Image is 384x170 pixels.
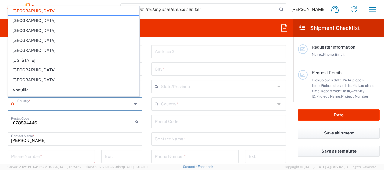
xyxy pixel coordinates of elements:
span: Department, [321,89,342,93]
h2: Desktop Shipment Request [7,24,76,32]
span: Pickup close date, [321,83,352,88]
span: Project Name, [316,94,341,99]
span: Requester Information [312,45,355,49]
button: Save shipment [298,127,380,139]
span: Task, [342,89,351,93]
span: [GEOGRAPHIC_DATA] [8,75,139,85]
span: [GEOGRAPHIC_DATA] [8,46,139,55]
span: Client: 2025.19.0-129fbcf [85,165,148,169]
span: [US_STATE] [8,56,139,65]
span: Server: 2025.19.0-49328d0a35e [7,165,82,169]
span: [GEOGRAPHIC_DATA] [8,65,139,75]
a: Feedback [198,165,213,168]
span: [PERSON_NAME] [291,7,326,12]
span: Name, [312,52,323,57]
span: [DATE] 09:50:51 [58,165,82,169]
button: Rate [298,109,380,121]
span: Copyright © [DATE]-[DATE] Agistix Inc., All Rights Reserved [284,164,377,170]
a: Support [183,165,198,168]
span: Phone, [323,52,335,57]
span: [GEOGRAPHIC_DATA] [8,95,139,105]
span: Project Number [341,94,369,99]
span: [DATE] 09:39:01 [123,165,148,169]
span: [GEOGRAPHIC_DATA] [8,36,139,45]
span: Pickup open date, [312,78,343,82]
span: Anguilla [8,85,139,95]
h2: Shipment Checklist [299,24,360,32]
span: Request Details [312,70,342,75]
div: This field is required [8,163,95,168]
button: Save as template [298,146,380,157]
input: Shipment, tracking or reference number [121,4,277,15]
span: Email [335,52,345,57]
